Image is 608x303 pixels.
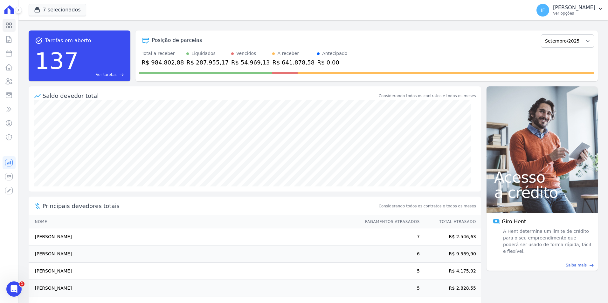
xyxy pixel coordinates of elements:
[494,170,590,185] span: Acesso
[119,72,124,77] span: east
[420,228,481,246] td: R$ 2.546,63
[359,215,420,228] th: Pagamentos Atrasados
[35,37,43,44] span: task_alt
[494,185,590,200] span: a crédito
[359,263,420,280] td: 5
[359,280,420,297] td: 5
[29,246,359,263] td: [PERSON_NAME]
[29,4,86,16] button: 7 selecionados
[6,281,22,297] iframe: Intercom live chat
[35,44,79,77] div: 137
[43,202,377,210] span: Principais devedores totais
[420,215,481,228] th: Total Atrasado
[541,8,545,12] span: IF
[19,281,24,286] span: 1
[531,1,608,19] button: IF [PERSON_NAME] Ver opções
[96,72,116,77] span: Ver tarefas
[420,280,481,297] td: R$ 2.828,55
[553,11,595,16] p: Ver opções
[490,262,594,268] a: Saiba mais east
[502,228,591,255] span: A Hent determina um limite de crédito para o seu empreendimento que poderá ser usado de forma ráp...
[589,263,594,268] span: east
[379,203,476,209] span: Considerando todos os contratos e todos os meses
[29,228,359,246] td: [PERSON_NAME]
[29,215,359,228] th: Nome
[186,58,229,67] div: R$ 287.955,17
[420,246,481,263] td: R$ 9.569,90
[29,280,359,297] td: [PERSON_NAME]
[502,218,526,226] span: Giro Hent
[142,50,184,57] div: Total a receber
[81,72,124,77] a: Ver tarefas east
[142,58,184,67] div: R$ 984.802,88
[359,228,420,246] td: 7
[322,50,347,57] div: Antecipado
[359,246,420,263] td: 6
[420,263,481,280] td: R$ 4.175,92
[29,263,359,280] td: [PERSON_NAME]
[566,262,587,268] span: Saiba mais
[317,58,347,67] div: R$ 0,00
[152,37,202,44] div: Posição de parcelas
[231,58,270,67] div: R$ 54.969,13
[277,50,299,57] div: A receber
[272,58,314,67] div: R$ 641.878,58
[191,50,216,57] div: Liquidados
[236,50,256,57] div: Vencidos
[379,93,476,99] div: Considerando todos os contratos e todos os meses
[43,91,377,100] div: Saldo devedor total
[553,4,595,11] p: [PERSON_NAME]
[45,37,91,44] span: Tarefas em aberto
